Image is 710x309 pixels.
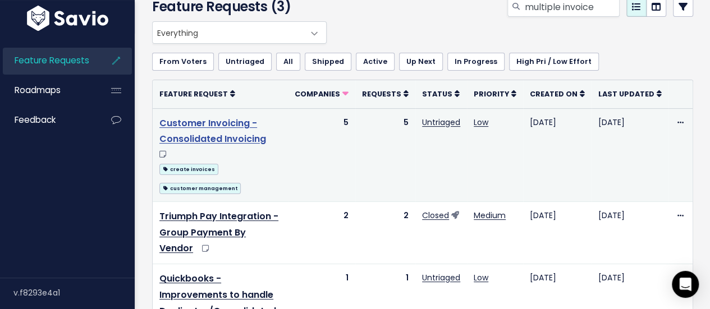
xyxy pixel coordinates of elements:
[530,89,578,99] span: Created On
[3,107,93,133] a: Feedback
[15,84,61,96] span: Roadmaps
[598,88,662,99] a: Last Updated
[399,53,443,71] a: Up Next
[159,88,235,99] a: Feature Request
[422,88,460,99] a: Status
[474,210,506,221] a: Medium
[422,117,460,128] a: Untriaged
[474,88,516,99] a: Priority
[474,89,509,99] span: Priority
[218,53,272,71] a: Untriaged
[152,21,327,44] span: Everything
[474,117,488,128] a: Low
[523,108,592,201] td: [DATE]
[447,53,505,71] a: In Progress
[509,53,599,71] a: High Pri / Low Effort
[672,271,699,298] div: Open Intercom Messenger
[355,108,415,201] td: 5
[159,181,241,195] a: customer management
[592,108,668,201] td: [DATE]
[276,53,300,71] a: All
[288,108,355,201] td: 5
[159,210,278,255] a: Triumph Pay Integration - Group Payment By Vendor
[422,210,449,221] a: Closed
[159,89,228,99] span: Feature Request
[295,89,340,99] span: Companies
[152,53,214,71] a: From Voters
[592,201,668,264] td: [DATE]
[295,88,349,99] a: Companies
[152,53,693,71] ul: Filter feature requests
[422,89,452,99] span: Status
[288,201,355,264] td: 2
[356,53,395,71] a: Active
[355,201,415,264] td: 2
[159,164,218,175] span: create invoices
[362,88,409,99] a: Requests
[159,117,266,146] a: Customer Invoicing - Consolidated Invoicing
[15,54,89,66] span: Feature Requests
[362,89,401,99] span: Requests
[15,114,56,126] span: Feedback
[24,6,111,31] img: logo-white.9d6f32f41409.svg
[3,77,93,103] a: Roadmaps
[153,22,304,43] span: Everything
[13,278,135,307] div: v.f8293e4a1
[598,89,654,99] span: Last Updated
[474,272,488,283] a: Low
[159,162,218,176] a: create invoices
[159,183,241,194] span: customer management
[530,88,585,99] a: Created On
[305,53,351,71] a: Shipped
[422,272,460,283] a: Untriaged
[523,201,592,264] td: [DATE]
[3,48,93,73] a: Feature Requests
